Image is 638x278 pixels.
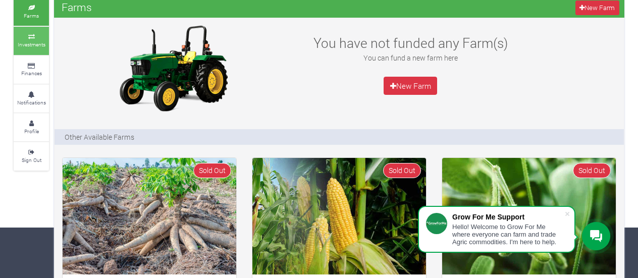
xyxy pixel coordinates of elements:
small: Sign Out [22,156,41,163]
a: Investments [14,27,49,54]
img: growforme image [442,158,616,274]
a: New Farm [575,1,619,15]
img: growforme image [63,158,236,274]
img: growforme image [252,158,426,274]
small: Finances [21,70,42,77]
a: Notifications [14,85,49,113]
img: growforme image [110,23,236,114]
h3: You have not funded any Farm(s) [301,35,520,51]
span: Sold Out [193,163,231,178]
p: You can fund a new farm here [301,52,520,63]
small: Profile [24,128,39,135]
div: Hello! Welcome to Grow For Me where everyone can farm and trade Agric commodities. I'm here to help. [452,223,564,246]
a: New Farm [384,77,437,95]
a: Sign Out [14,142,49,170]
span: Sold Out [383,163,421,178]
a: Profile [14,114,49,141]
div: Grow For Me Support [452,213,564,221]
a: Finances [14,56,49,84]
small: Investments [18,41,45,48]
small: Farms [24,12,39,19]
small: Notifications [17,99,46,106]
span: Sold Out [573,163,611,178]
p: Other Available Farms [65,132,134,142]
